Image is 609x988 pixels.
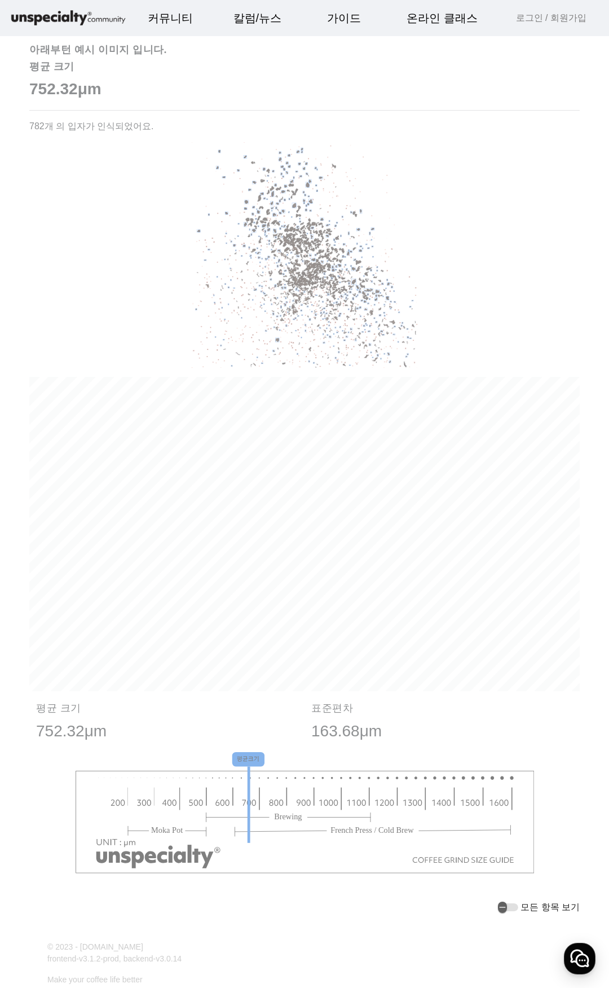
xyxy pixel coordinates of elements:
a: 칼럼/뉴스 [224,3,291,33]
p: 아래부턴 예시 이미지 입니다. [29,44,580,56]
span: 대화 [103,375,117,384]
p: © 2023 - [DOMAIN_NAME] frontend-v3.1.2-prod, backend-v3.0.14 [41,941,298,965]
img: logo [9,8,127,28]
span: 설정 [174,375,188,384]
img: alt [192,142,417,368]
p: 752.32μm [29,77,580,101]
p: 평균 크기 [29,61,580,73]
a: 가이드 [318,3,370,33]
p: 평균 크기 [36,702,298,715]
a: 홈 [3,358,74,386]
p: 782개 의 입자가 인식되었어요. [29,120,580,133]
p: 163.68μm [311,719,573,743]
a: 로그인 / 회원가입 [516,11,586,25]
tspan: 평균크기 [237,756,260,763]
span: 홈 [36,375,42,384]
a: 설정 [145,358,217,386]
a: 커뮤니티 [139,3,202,33]
a: 온라인 클래스 [398,3,487,33]
p: 표준편차 [311,702,573,715]
p: 752.32μm [36,719,298,743]
label: 모든 항목 보기 [518,901,580,914]
a: 대화 [74,358,145,386]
